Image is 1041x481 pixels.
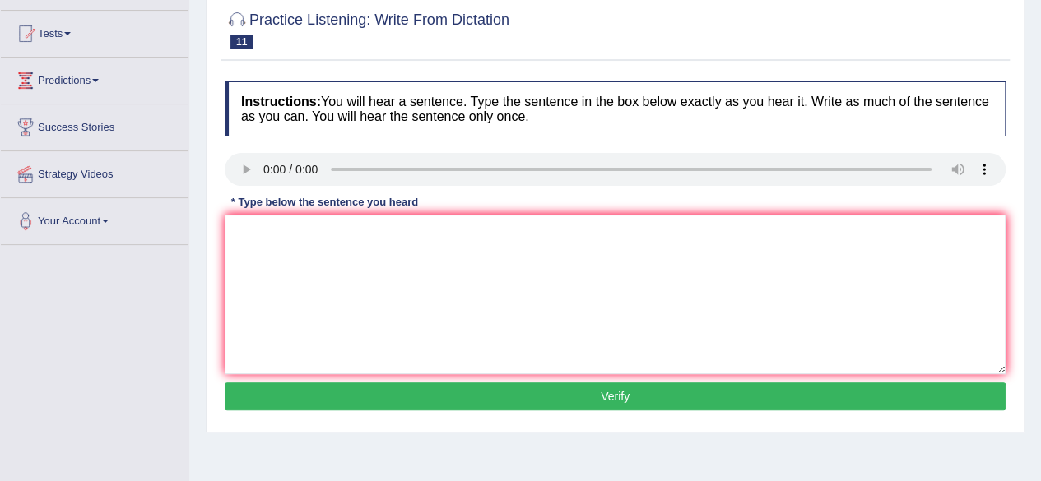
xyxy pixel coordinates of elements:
[225,8,509,49] h2: Practice Listening: Write From Dictation
[1,104,188,146] a: Success Stories
[1,11,188,52] a: Tests
[1,58,188,99] a: Predictions
[241,95,321,109] b: Instructions:
[225,194,425,210] div: * Type below the sentence you heard
[230,35,253,49] span: 11
[225,81,1006,136] h4: You will hear a sentence. Type the sentence in the box below exactly as you hear it. Write as muc...
[1,198,188,239] a: Your Account
[1,151,188,192] a: Strategy Videos
[225,382,1006,410] button: Verify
